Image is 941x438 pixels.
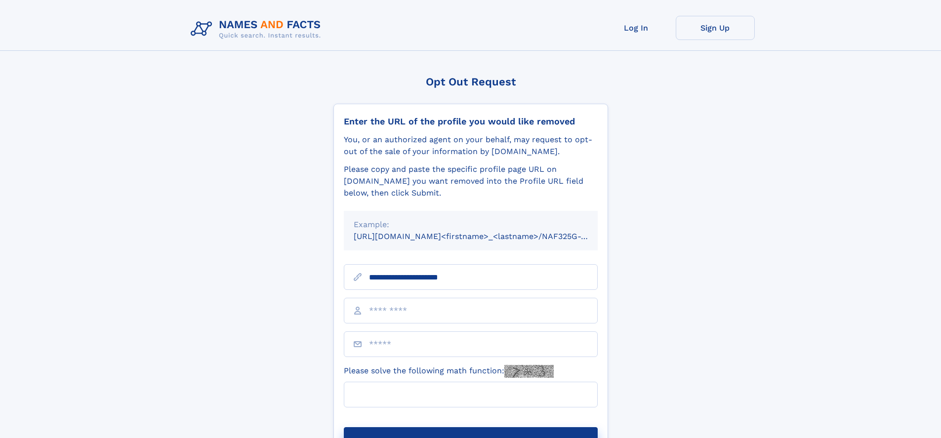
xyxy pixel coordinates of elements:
div: Please copy and paste the specific profile page URL on [DOMAIN_NAME] you want removed into the Pr... [344,163,598,199]
a: Log In [597,16,676,40]
div: Enter the URL of the profile you would like removed [344,116,598,127]
small: [URL][DOMAIN_NAME]<firstname>_<lastname>/NAF325G-xxxxxxxx [354,232,616,241]
img: Logo Names and Facts [187,16,329,42]
a: Sign Up [676,16,755,40]
label: Please solve the following math function: [344,365,554,378]
div: Opt Out Request [333,76,608,88]
div: Example: [354,219,588,231]
div: You, or an authorized agent on your behalf, may request to opt-out of the sale of your informatio... [344,134,598,158]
